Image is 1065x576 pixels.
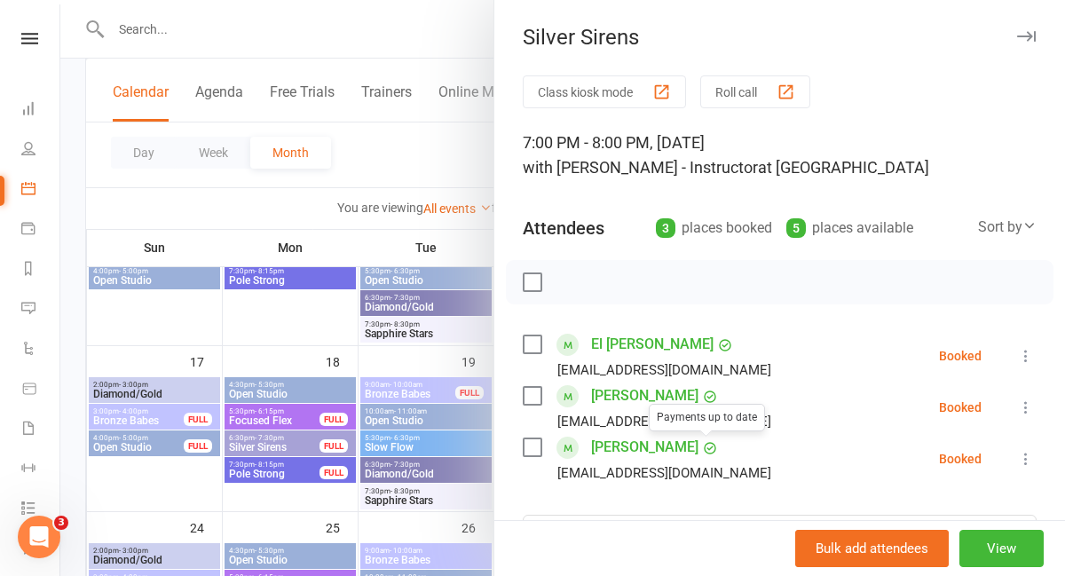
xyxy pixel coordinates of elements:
div: places booked [656,216,772,241]
div: 7:00 PM - 8:00 PM, [DATE] [523,130,1037,180]
div: [EMAIL_ADDRESS][DOMAIN_NAME] [557,410,771,433]
div: [EMAIL_ADDRESS][DOMAIN_NAME] [557,462,771,485]
span: 3 [54,516,68,530]
a: Dashboard [21,91,61,130]
a: People [21,130,61,170]
div: Sort by [978,216,1037,239]
div: places available [786,216,913,241]
span: at [GEOGRAPHIC_DATA] [758,158,929,177]
button: Class kiosk mode [523,75,686,108]
a: [PERSON_NAME] [591,382,698,410]
input: Search to add attendees [523,515,1037,552]
div: [EMAIL_ADDRESS][DOMAIN_NAME] [557,359,771,382]
a: [PERSON_NAME] [591,433,698,462]
div: Booked [939,453,982,465]
iframe: Intercom live chat [18,516,60,558]
button: Roll call [700,75,810,108]
a: El [PERSON_NAME] [591,330,714,359]
a: Calendar [21,170,61,210]
div: Attendees [523,216,604,241]
div: 5 [786,218,806,238]
div: Booked [939,401,982,414]
button: Bulk add attendees [795,530,949,567]
a: Reports [21,250,61,290]
a: Product Sales [21,370,61,410]
div: Silver Sirens [494,25,1065,50]
a: Payments [21,210,61,250]
div: 3 [656,218,675,238]
button: View [959,530,1044,567]
div: Booked [939,350,982,362]
span: with [PERSON_NAME] - Instructor [523,158,758,177]
div: Payments up to date [649,404,765,431]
